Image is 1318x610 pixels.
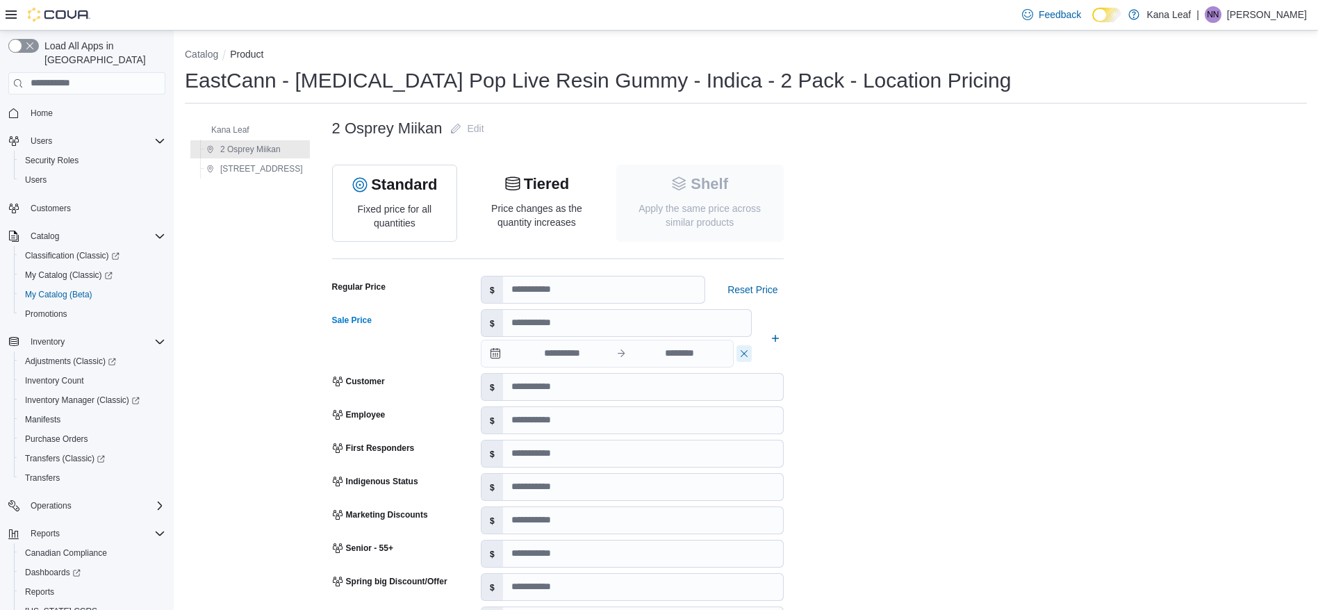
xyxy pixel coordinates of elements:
label: $ [481,277,503,303]
span: Purchase Orders [25,434,88,445]
button: 2 Osprey Miikan [201,141,286,158]
span: Catalog [31,231,59,242]
a: Dashboards [19,564,86,581]
label: $ [481,574,503,600]
label: $ [481,474,503,500]
div: Indigenous Status [332,476,418,487]
button: Kana Leaf [192,122,255,138]
span: Kana Leaf [211,124,249,135]
span: Reset Price [727,283,777,297]
span: Inventory [25,333,165,350]
span: Inventory Count [19,372,165,389]
p: [PERSON_NAME] [1227,6,1307,23]
img: Cova [28,8,90,22]
span: My Catalog (Beta) [19,286,165,303]
button: Security Roles [14,151,171,170]
span: Home [31,108,53,119]
span: NN [1207,6,1219,23]
input: Press the down key to open a popover containing a calendar. [627,340,733,367]
a: Canadian Compliance [19,545,113,561]
span: Feedback [1039,8,1081,22]
a: Adjustments (Classic) [14,352,171,371]
div: First Responders [332,443,415,454]
div: Senior - 55+ [332,543,393,554]
a: Classification (Classic) [14,246,171,265]
span: Operations [25,497,165,514]
a: Inventory Count [19,372,90,389]
button: Reports [3,524,171,543]
button: Edit [445,115,489,142]
div: Employee [332,409,386,420]
span: Security Roles [25,155,79,166]
button: Users [25,133,58,149]
span: Classification (Classic) [25,250,120,261]
a: Promotions [19,306,73,322]
span: Purchase Orders [19,431,165,447]
span: Customers [25,199,165,217]
button: Tiered [504,176,570,192]
span: Reports [19,584,165,600]
button: Users [14,170,171,190]
a: Security Roles [19,152,84,169]
span: Transfers [25,472,60,484]
button: Inventory [3,332,171,352]
span: Operations [31,500,72,511]
button: Product [230,49,263,60]
span: Transfers (Classic) [19,450,165,467]
span: Manifests [25,414,60,425]
span: Canadian Compliance [25,547,107,559]
div: Customer [332,376,385,387]
a: Adjustments (Classic) [19,353,122,370]
label: $ [481,507,503,534]
span: Catalog [25,228,165,245]
span: My Catalog (Beta) [25,289,92,300]
div: Regular Price [332,281,386,292]
label: $ [481,541,503,567]
span: Users [25,133,165,149]
span: Transfers [19,470,165,486]
input: Dark Mode [1092,8,1121,22]
label: Sale Price [332,315,372,326]
span: Classification (Classic) [19,247,165,264]
nav: An example of EuiBreadcrumbs [185,47,1307,64]
button: Inventory Count [14,371,171,390]
a: Inventory Manager (Classic) [19,392,145,409]
span: Dashboards [25,567,81,578]
button: Reports [14,582,171,602]
span: My Catalog (Classic) [25,270,113,281]
button: Inventory [25,333,70,350]
input: Press the down key to open a popover containing a calendar. [509,340,616,367]
span: Users [19,172,165,188]
label: $ [481,407,503,434]
a: Transfers (Classic) [14,449,171,468]
a: Customers [25,200,76,217]
span: Adjustments (Classic) [19,353,165,370]
span: Promotions [25,308,67,320]
a: Transfers (Classic) [19,450,110,467]
span: Inventory Manager (Classic) [19,392,165,409]
a: Reports [19,584,60,600]
button: Transfers [14,468,171,488]
span: Promotions [19,306,165,322]
span: Inventory Count [25,375,84,386]
span: Adjustments (Classic) [25,356,116,367]
a: My Catalog (Classic) [19,267,118,283]
span: Reports [25,525,165,542]
button: Reset Price [722,276,783,304]
span: Customers [31,203,71,214]
span: Inventory [31,336,65,347]
span: Dashboards [19,564,165,581]
div: Marketing Discounts [332,509,428,520]
span: Users [31,135,52,147]
label: $ [481,310,503,336]
a: Home [25,105,58,122]
p: Fixed price for all quantities [344,202,446,230]
a: Classification (Classic) [19,247,125,264]
button: Catalog [185,49,218,60]
p: | [1196,6,1199,23]
span: Inventory Manager (Classic) [25,395,140,406]
label: $ [481,374,503,400]
div: Noreen Nichol [1205,6,1221,23]
button: Standard [352,176,437,193]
